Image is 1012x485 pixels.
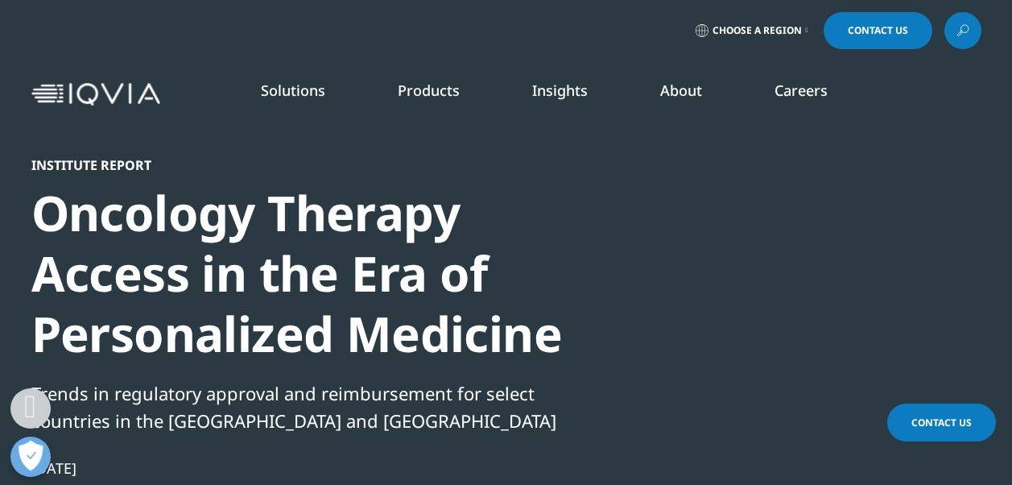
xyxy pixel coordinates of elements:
[167,56,981,132] nav: Primary
[824,12,932,49] a: Contact Us
[887,404,996,441] a: Contact Us
[261,81,325,100] a: Solutions
[31,458,584,478] div: [DATE]
[398,81,460,100] a: Products
[774,81,828,100] a: Careers
[713,24,802,37] span: Choose a Region
[31,379,584,434] div: Trends in regulatory approval and reimbursement for select countries in the [GEOGRAPHIC_DATA] and...
[848,26,908,35] span: Contact Us
[532,81,588,100] a: Insights
[31,157,584,173] div: Institute Report
[10,437,51,477] button: Open Preferences
[31,83,160,106] img: IQVIA Healthcare Information Technology and Pharma Clinical Research Company
[660,81,702,100] a: About
[911,416,972,429] span: Contact Us
[31,183,584,364] div: Oncology Therapy Access in the Era of Personalized Medicine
